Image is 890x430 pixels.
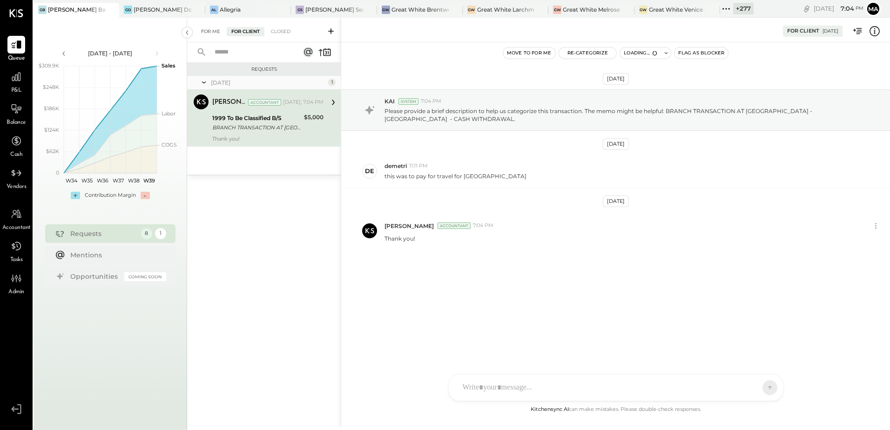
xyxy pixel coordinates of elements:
a: Cash [0,132,32,159]
div: Allegria [220,6,241,13]
a: Vendors [0,164,32,191]
div: For Me [196,27,225,36]
div: GD [124,6,132,14]
span: 7:04 PM [473,222,493,229]
div: [DATE], 7:04 PM [283,99,324,106]
div: Closed [266,27,295,36]
div: Great White Brentwood [391,6,449,13]
div: [DATE] [211,79,326,87]
div: [DATE] - [DATE] [71,49,150,57]
div: GW [639,6,647,14]
text: $309.9K [39,62,59,69]
button: Re-Categorize [559,47,617,59]
text: 0 [56,169,59,176]
text: Sales [162,62,175,69]
span: Tasks [10,256,23,264]
div: - [141,192,150,199]
div: [DATE] [814,4,863,13]
div: de [365,167,374,175]
span: Admin [8,288,24,296]
span: Queue [8,54,25,63]
a: Balance [0,100,32,127]
button: Move to for me [503,47,555,59]
text: W39 [143,177,155,184]
div: GB [38,6,47,14]
span: Vendors [7,183,27,191]
span: 11:11 PM [409,162,428,170]
div: [DATE] [823,28,838,34]
div: Accountant [438,222,471,229]
text: Labor [162,110,175,117]
div: Coming Soon [124,272,166,281]
a: Accountant [0,205,32,232]
div: 1 [155,228,166,239]
div: Great White Venice [649,6,703,13]
span: KAI [384,97,395,105]
div: [PERSON_NAME] Back Bay [48,6,105,13]
text: W37 [112,177,123,184]
p: Please provide a brief description to help us categorize this transaction. The memo might be help... [384,107,858,123]
div: [DATE] [603,73,629,85]
div: Opportunities [70,272,120,281]
div: [DATE] [603,195,629,207]
text: $186K [44,105,59,112]
div: + 277 [733,3,754,14]
div: GS [296,6,304,14]
div: [PERSON_NAME] Seaport [305,6,363,13]
text: $124K [44,127,59,133]
span: P&L [11,87,22,95]
div: $5,000 [304,113,324,122]
text: W38 [128,177,139,184]
p: this was to pay for travel for [GEOGRAPHIC_DATA] [384,172,526,180]
div: Mentions [70,250,162,260]
a: Tasks [0,237,32,264]
div: 1999 To Be Classified B/S [212,114,301,123]
a: Admin [0,269,32,296]
div: For Client [787,27,819,35]
div: Thank you! [212,135,324,142]
div: For Client [227,27,264,36]
div: Requests [70,229,136,238]
div: [PERSON_NAME] Downtown [134,6,191,13]
span: [PERSON_NAME] [384,222,434,230]
div: GW [467,6,476,14]
button: Ma [866,1,881,16]
button: Flag as Blocker [674,47,728,59]
a: Queue [0,36,32,63]
div: BRANCH TRANSACTION AT [GEOGRAPHIC_DATA] - [GEOGRAPHIC_DATA] - CASH WITHDRAWAL. [212,123,301,132]
text: COGS [162,141,177,148]
div: [PERSON_NAME] [212,98,246,107]
text: W36 [96,177,108,184]
span: Cash [10,151,22,159]
text: W35 [81,177,93,184]
text: $248K [43,84,59,90]
button: Loading... [620,47,661,59]
div: copy link [802,4,811,13]
span: demetri [384,162,407,170]
span: Accountant [2,224,31,232]
div: Accountant [248,99,281,106]
div: Great White Melrose [563,6,620,13]
span: Balance [7,119,26,127]
div: Great White Larchmont [477,6,534,13]
span: 7:04 PM [421,98,441,105]
div: [DATE] [603,138,629,150]
div: Requests [192,66,336,73]
div: GW [553,6,561,14]
text: W34 [66,177,78,184]
div: Contribution Margin [85,192,136,199]
div: 8 [141,228,152,239]
div: GW [382,6,390,14]
div: Al [210,6,218,14]
p: Thank you! [384,235,415,242]
div: + [71,192,80,199]
div: 1 [328,79,336,86]
text: $62K [46,148,59,155]
div: System [398,98,418,105]
a: P&L [0,68,32,95]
